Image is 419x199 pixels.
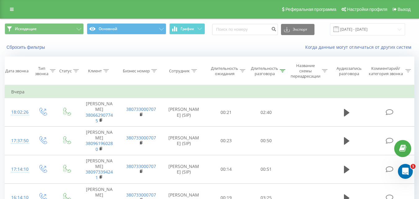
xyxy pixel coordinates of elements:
td: 00:50 [246,127,286,155]
span: Настройки профиля [347,7,387,12]
div: 17:14:10 [11,163,24,175]
div: Тип звонка [35,66,48,76]
span: График [181,27,194,31]
div: Комментарий/категория звонка [368,66,404,76]
td: 00:21 [206,98,246,127]
a: Когда данные могут отличаться от других систем [305,44,414,50]
div: Статус [59,68,72,74]
td: [PERSON_NAME] (SIP) [162,155,206,183]
span: 1 [411,164,416,169]
div: 18:02:26 [11,106,24,118]
td: [PERSON_NAME] [78,127,120,155]
button: Исходящие [5,23,84,34]
input: Поиск по номеру [212,24,278,35]
div: Клиент [88,68,102,74]
button: Основной [87,23,166,34]
button: Сбросить фильтры [5,44,48,50]
td: [PERSON_NAME] [78,98,120,127]
span: Исходящие [15,26,37,31]
a: 380733000707 [126,163,156,169]
div: Дата звонка [5,68,29,74]
div: Длительность ожидания [211,66,238,76]
div: Длительность разговора [251,66,278,76]
div: Название схемы переадресации [291,63,320,79]
td: 02:40 [246,98,286,127]
a: 380733000707 [126,135,156,141]
a: 380973394241 [86,169,113,180]
iframe: Intercom live chat [398,164,413,179]
a: 380733000707 [126,192,156,198]
div: Сотрудник [169,68,190,74]
a: 380662907745 [86,112,113,124]
div: Аудиозапись разговора [333,66,365,76]
a: 380961960280 [86,140,113,152]
td: Вчера [5,86,414,98]
td: [PERSON_NAME] (SIP) [162,98,206,127]
td: [PERSON_NAME] [78,155,120,183]
td: [PERSON_NAME] (SIP) [162,127,206,155]
td: 00:14 [206,155,246,183]
a: 380733000707 [126,106,156,112]
button: График [169,23,205,34]
span: Выход [398,7,411,12]
td: 00:23 [206,127,246,155]
div: 17:37:50 [11,135,24,147]
span: Реферальная программа [285,7,336,12]
button: Экспорт [281,24,314,35]
div: Бизнес номер [123,68,150,74]
td: 00:51 [246,155,286,183]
